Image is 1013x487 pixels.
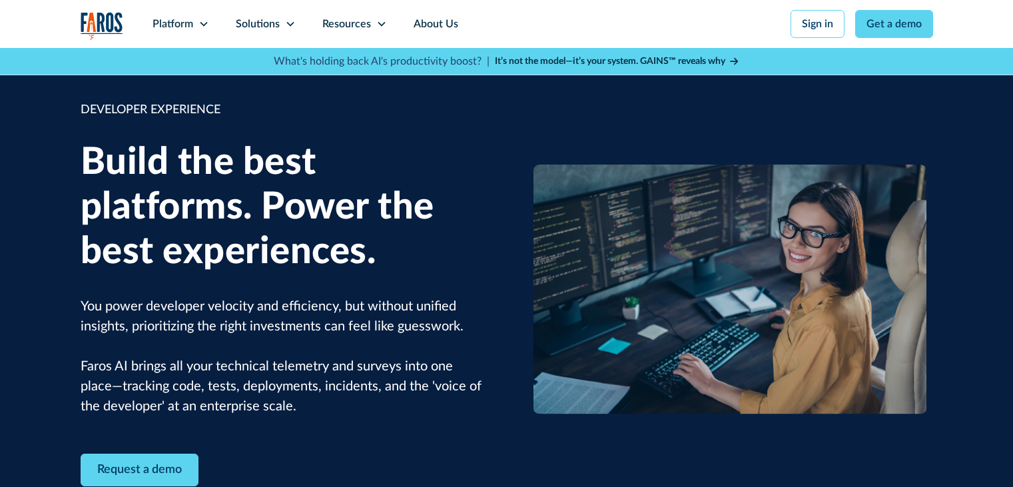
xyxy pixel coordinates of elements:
[322,16,371,32] div: Resources
[274,53,490,69] p: What's holding back AI's productivity boost? |
[81,141,487,275] h1: Build the best platforms. Power the best experiences.
[81,12,123,39] img: Logo of the analytics and reporting company Faros.
[81,296,487,416] p: You power developer velocity and efficiency, but without unified insights, prioritizing the right...
[153,16,193,32] div: Platform
[81,101,487,119] div: DEVELOPER EXPERIENCE
[495,57,725,66] strong: It’s not the model—it’s your system. GAINS™ reveals why
[236,16,280,32] div: Solutions
[495,55,740,69] a: It’s not the model—it’s your system. GAINS™ reveals why
[81,454,198,486] a: Contact Modal
[791,10,844,38] a: Sign in
[81,12,123,39] a: home
[855,10,933,38] a: Get a demo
